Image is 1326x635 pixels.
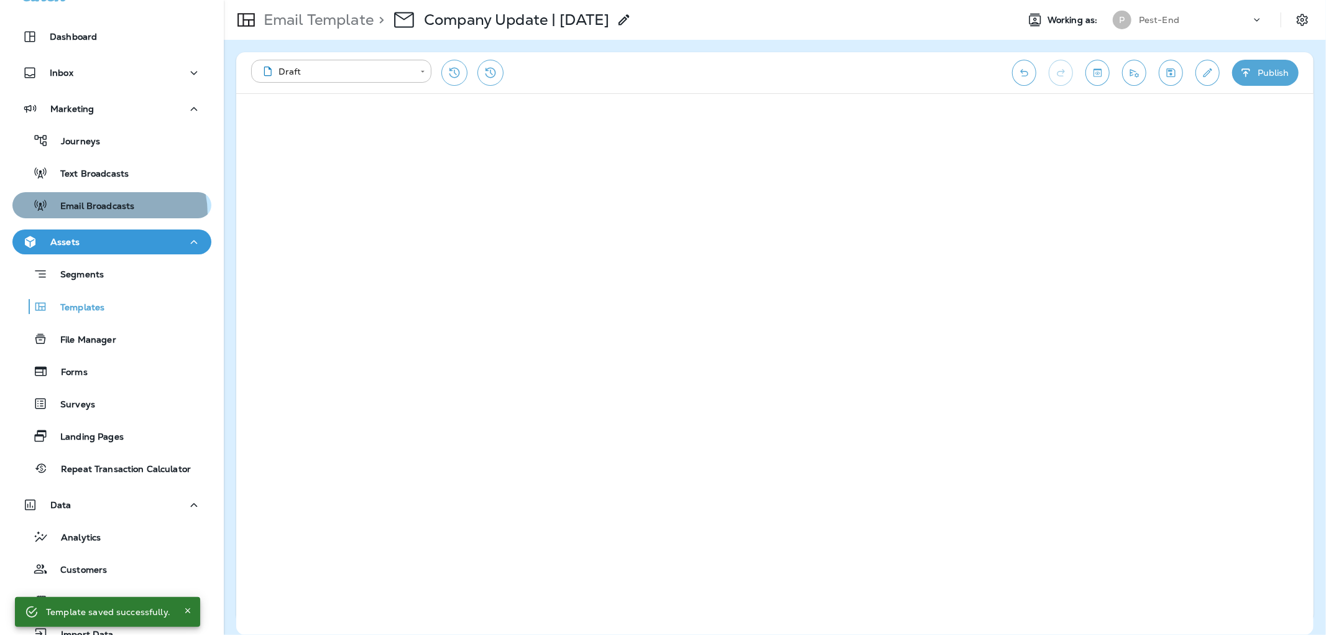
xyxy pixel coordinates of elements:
button: Analytics [12,524,211,550]
button: Inbox [12,60,211,85]
button: Assets [12,229,211,254]
button: Customers [12,556,211,582]
button: Toggle preview [1085,60,1110,86]
button: Send test email [1122,60,1146,86]
button: Templates [12,294,211,320]
button: Restore from previous version [441,60,467,86]
p: Templates [48,302,104,314]
p: Email Template [259,11,374,29]
button: Data [12,493,211,517]
button: Close [180,603,195,618]
p: Forms [48,367,88,379]
button: Publish [1232,60,1299,86]
button: Segments [12,261,211,287]
button: File Manager [12,326,211,352]
p: Data [50,500,71,510]
button: Forms [12,358,211,384]
button: Email Broadcasts [12,192,211,218]
p: Journeys [48,136,100,148]
p: Landing Pages [48,432,124,443]
div: Template saved successfully. [46,601,170,623]
button: Surveys [12,391,211,417]
p: Dashboard [50,32,97,42]
button: Edit details [1195,60,1220,86]
button: Journeys [12,127,211,154]
button: Repeat Transaction Calculator [12,455,211,481]
span: Working as: [1047,15,1100,25]
button: Save [1159,60,1183,86]
button: Dashboard [12,24,211,49]
p: Marketing [50,104,94,114]
p: > [374,11,384,29]
p: Pest-End [1139,15,1179,25]
p: Company Update | [DATE] [424,11,609,29]
button: Marketing [12,96,211,121]
button: Landing Pages [12,423,211,449]
button: View Changelog [477,60,504,86]
button: Undo [1012,60,1036,86]
p: File Manager [48,335,116,346]
div: Draft [260,65,412,78]
div: Company Update | October 2025 [424,11,609,29]
p: Segments [48,269,104,282]
button: Text Broadcasts [12,160,211,186]
p: Text Broadcasts [48,169,129,180]
p: Surveys [48,399,95,411]
button: Transactions [12,588,211,614]
button: Settings [1291,9,1314,31]
p: Assets [50,237,80,247]
p: Repeat Transaction Calculator [48,464,191,476]
p: Inbox [50,68,73,78]
div: P [1113,11,1131,29]
p: Email Broadcasts [48,201,134,213]
p: Customers [48,565,107,577]
p: Analytics [48,532,101,544]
